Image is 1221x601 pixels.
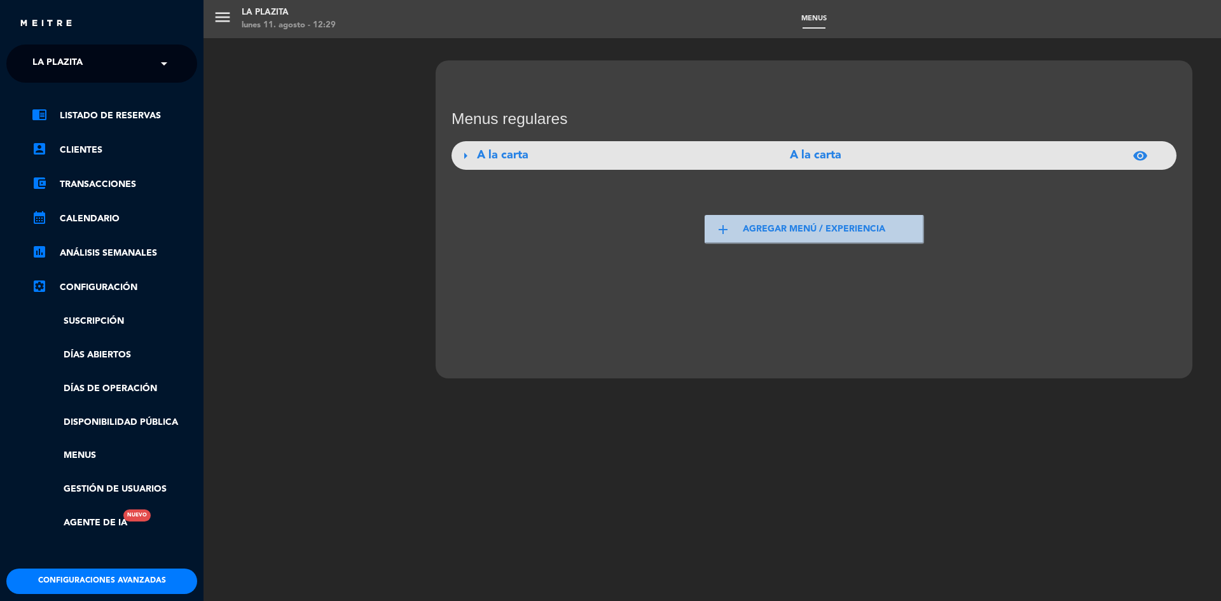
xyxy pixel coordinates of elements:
div: Nuevo [123,509,151,522]
a: Gestión de usuarios [32,482,197,497]
a: account_balance_walletTransacciones [32,177,197,192]
a: Días de Operación [32,382,197,396]
a: Días abiertos [32,348,197,363]
a: assessmentANÁLISIS SEMANALES [32,245,197,261]
i: calendar_month [32,210,47,225]
a: Agente de IANuevo [32,516,127,530]
a: chrome_reader_modeListado de Reservas [32,108,197,123]
a: Disponibilidad pública [32,415,197,430]
span: La Plazita [32,50,83,77]
a: calendar_monthCalendario [32,211,197,226]
button: Configuraciones avanzadas [6,569,197,594]
i: settings_applications [32,279,47,294]
i: account_balance_wallet [32,176,47,191]
img: MEITRE [19,19,73,29]
i: chrome_reader_mode [32,107,47,122]
a: Menus [32,448,197,463]
a: Configuración [32,280,197,295]
i: account_box [32,141,47,156]
a: Suscripción [32,314,197,329]
a: account_boxClientes [32,142,197,158]
i: assessment [32,244,47,259]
